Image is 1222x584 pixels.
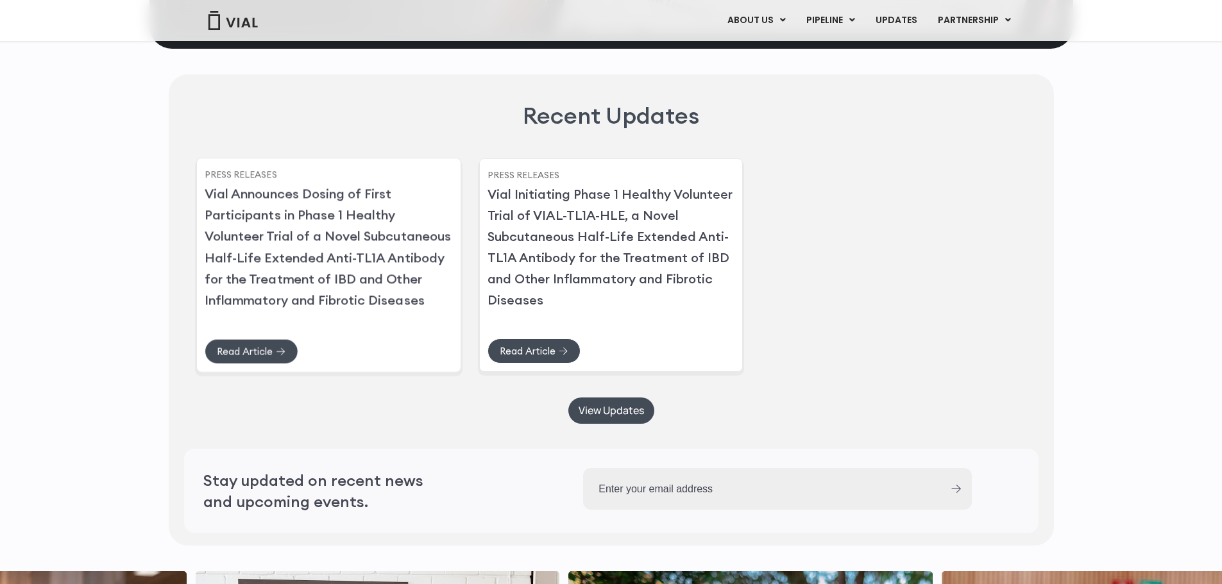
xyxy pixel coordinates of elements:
[579,406,644,415] span: View Updates
[488,169,559,181] a: Press Releases
[205,339,298,364] a: Read Article
[717,10,795,31] a: ABOUT USMenu Toggle
[568,397,654,424] a: View Updates
[488,338,581,363] a: Read Article
[203,470,454,512] h2: Stay updated on recent news and upcoming events.
[205,169,277,180] a: Press Releases
[205,186,451,308] a: Vial Announces Dosing of First Participants in Phase 1 Healthy Volunteer Trial of a Novel Subcuta...
[523,100,699,131] h2: Recent Updates
[796,10,865,31] a: PIPELINEMenu Toggle
[583,468,940,510] input: Enter your email address
[207,11,259,30] img: Vial Logo
[488,186,733,308] a: Vial Initiating Phase 1 Healthy Volunteer Trial of VIAL-TL1A-HLE, a Novel Subcutaneous Half-Life ...
[217,347,273,356] span: Read Article
[928,10,1021,31] a: PARTNERSHIPMenu Toggle
[951,485,961,493] input: Submit
[865,10,927,31] a: UPDATES
[500,346,556,356] span: Read Article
